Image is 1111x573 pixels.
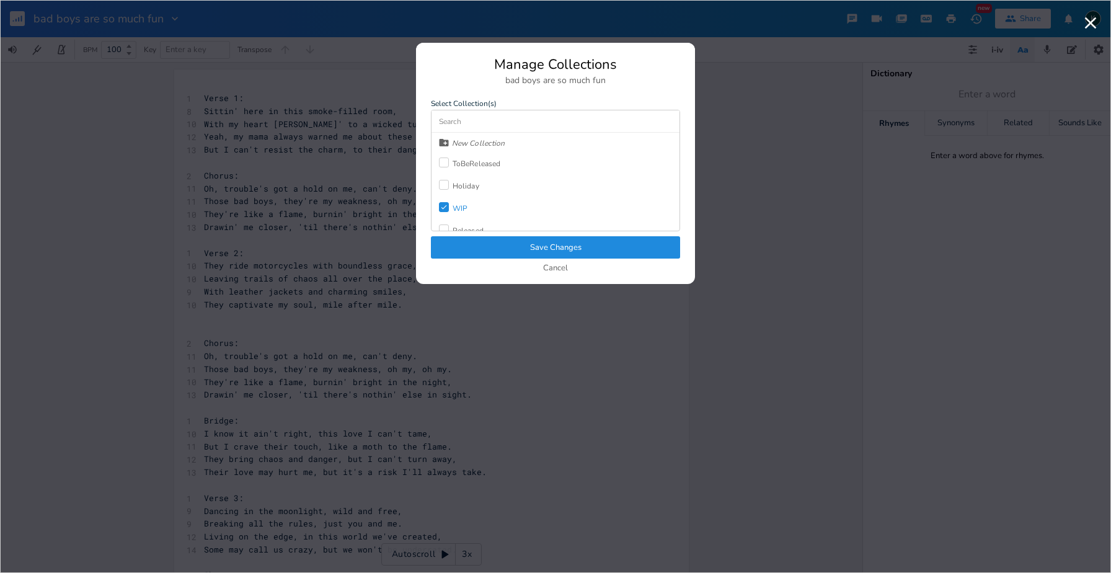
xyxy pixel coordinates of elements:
button: Cancel [543,264,568,274]
div: Holiday [453,182,479,190]
input: Search [432,110,679,133]
div: New Collection [452,140,505,147]
div: Released [453,227,484,234]
div: bad boys are so much fun [431,76,680,85]
div: Manage Collections [431,58,680,71]
div: ToBeReleased [453,160,500,167]
button: Save Changes [431,236,680,259]
label: Select Collection(s) [431,100,680,107]
div: WIP [453,205,467,212]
